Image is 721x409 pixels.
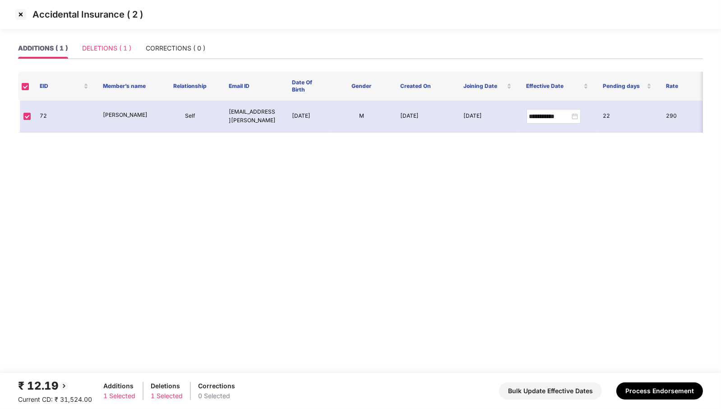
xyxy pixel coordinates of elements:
th: Email ID [222,72,285,101]
p: Accidental Insurance ( 2 ) [32,9,143,20]
td: [EMAIL_ADDRESS][PERSON_NAME] [222,101,285,133]
span: Effective Date [526,83,582,90]
img: svg+xml;base64,PHN2ZyBpZD0iQ3Jvc3MtMzJ4MzIiIHhtbG5zPSJodHRwOi8vd3d3LnczLm9yZy8yMDAwL3N2ZyIgd2lkdG... [14,7,28,22]
span: Joining Date [463,83,505,90]
div: DELETIONS ( 1 ) [82,43,131,53]
div: ₹ 12.19 [18,377,92,395]
img: svg+xml;base64,PHN2ZyBpZD0iQmFjay0yMHgyMCIgeG1sbnM9Imh0dHA6Ly93d3cudzMub3JnLzIwMDAvc3ZnIiB3aWR0aD... [59,381,69,391]
td: 72 [32,101,96,133]
div: 1 Selected [151,391,183,401]
span: EID [40,83,82,90]
td: [DATE] [393,101,456,133]
button: Process Endorsement [616,382,703,400]
div: CORRECTIONS ( 0 ) [146,43,205,53]
td: M [330,101,393,133]
th: Member’s name [96,72,159,101]
div: Deletions [151,381,183,391]
th: Pending days [596,72,659,101]
th: Gender [330,72,393,101]
th: Created On [393,72,456,101]
td: [DATE] [285,101,330,133]
div: Corrections [198,381,235,391]
button: Bulk Update Effective Dates [499,382,602,400]
p: [PERSON_NAME] [103,111,152,119]
div: ADDITIONS ( 1 ) [18,43,68,53]
th: EID [32,72,96,101]
td: [DATE] [456,101,519,133]
span: Current CD: ₹ 31,524.00 [18,395,92,403]
div: 0 Selected [198,391,235,401]
td: Self [159,101,222,133]
span: Pending days [603,83,645,90]
div: Additions [103,381,135,391]
th: Relationship [159,72,222,101]
td: 22 [596,101,659,133]
th: Effective Date [519,72,596,101]
div: 1 Selected [103,391,135,401]
th: Joining Date [456,72,519,101]
th: Date Of Birth [285,72,330,101]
